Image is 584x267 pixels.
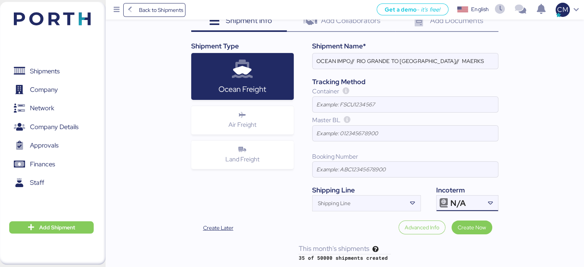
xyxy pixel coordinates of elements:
[452,221,492,234] button: Create Now
[30,159,55,170] span: Finances
[228,121,256,129] span: Air Freight
[5,118,94,136] a: Company Details
[30,66,60,77] span: Shipments
[30,103,54,114] span: Network
[218,84,266,94] span: Ocean Freight
[30,121,78,133] span: Company Details
[430,15,483,25] span: Add Documents
[39,223,75,232] span: Add Shipment
[5,100,94,117] a: Network
[5,137,94,154] a: Approvals
[5,81,94,99] a: Company
[30,84,58,95] span: Company
[299,254,391,262] div: 35 of 50000 shipments created
[9,221,94,234] button: Add Shipment
[226,15,272,25] span: Shipment Info
[458,223,486,232] span: Create Now
[313,201,407,210] input: Shipping Line
[5,174,94,192] a: Staff
[5,62,94,80] a: Shipments
[123,3,186,17] a: Back to Shipments
[471,5,489,13] div: English
[557,5,568,15] span: CM
[203,223,233,232] span: Create Later
[110,3,123,17] button: Menu
[5,156,94,173] a: Finances
[399,221,445,234] button: Advanced Info
[225,155,260,163] span: Land Freight
[139,5,183,15] span: Back to Shipments
[299,244,369,253] span: This month's shipments
[436,185,498,195] div: Incoterm
[191,221,245,235] button: Create Later
[321,15,381,25] span: Add Collaborators
[191,41,294,51] div: Shipment Type
[30,177,44,188] span: Staff
[30,140,58,151] span: Approvals
[450,200,465,207] span: N/A
[405,223,439,232] span: Advanced Info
